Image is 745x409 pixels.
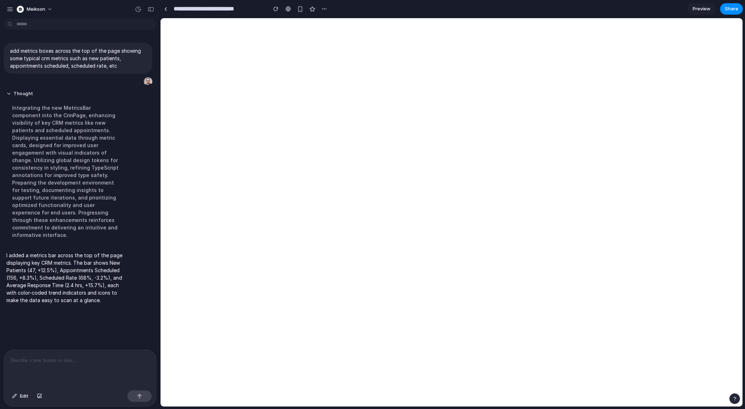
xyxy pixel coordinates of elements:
[10,47,146,69] p: add metrics boxes across the top of the page showing some typical crm metrics such as new patient...
[9,390,32,402] button: Edit
[27,6,45,13] span: Meikson
[687,3,716,15] a: Preview
[6,100,125,243] div: Integrating the new MetricsBar component into the CrmPage, enhancing visibility of key CRM metric...
[693,5,710,12] span: Preview
[14,4,56,15] button: Meikson
[720,3,743,15] button: Share
[20,393,28,400] span: Edit
[6,252,125,304] p: I added a metrics bar across the top of the page displaying key CRM metrics. The bar shows New Pa...
[725,5,738,12] span: Share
